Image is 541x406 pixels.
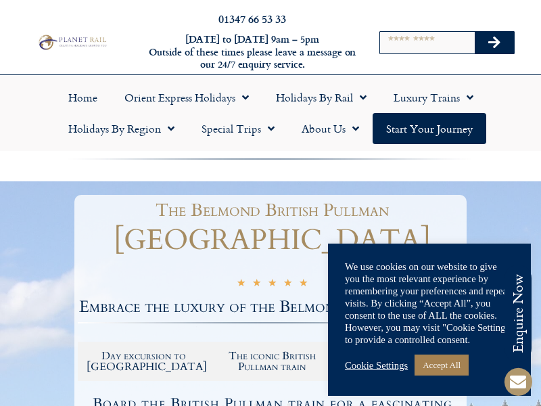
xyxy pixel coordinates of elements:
[87,351,202,372] h2: Day excursion to [GEOGRAPHIC_DATA]
[345,261,514,346] div: We use cookies on our website to give you the most relevant experience by remembering your prefer...
[475,32,514,53] button: Search
[7,82,534,144] nav: Menu
[147,33,357,71] h6: [DATE] to [DATE] 9am – 5pm Outside of these times please leave a message on our 24/7 enquiry serv...
[252,278,261,291] i: ★
[237,278,245,291] i: ★
[55,113,188,144] a: Holidays by Region
[237,277,308,291] div: 5/5
[345,359,408,371] a: Cookie Settings
[111,82,262,113] a: Orient Express Holidays
[288,113,373,144] a: About Us
[78,226,467,254] h1: [GEOGRAPHIC_DATA]
[36,33,108,51] img: Planet Rail Train Holidays Logo
[78,299,467,315] h2: Embrace the luxury of the Belmond British Pullman
[218,11,286,26] a: 01347 66 53 33
[380,82,487,113] a: Luxury Trains
[373,113,486,144] a: Start your Journey
[262,82,380,113] a: Holidays by Rail
[55,82,111,113] a: Home
[188,113,288,144] a: Special Trips
[299,278,308,291] i: ★
[283,278,292,291] i: ★
[268,278,277,291] i: ★
[85,202,460,219] h1: The Belmond British Pullman
[415,355,469,376] a: Accept All
[215,351,330,372] h2: The iconic British Pullman train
